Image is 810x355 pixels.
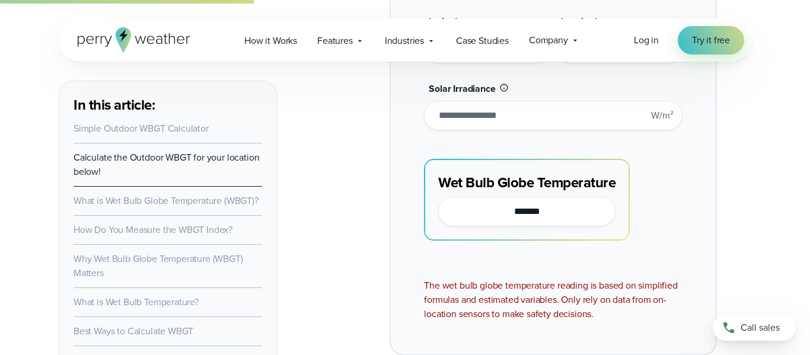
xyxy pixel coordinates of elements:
[74,252,243,280] a: Why Wet Bulb Globe Temperature (WBGT) Matters
[244,34,297,48] span: How it Works
[317,34,353,48] span: Features
[385,34,424,48] span: Industries
[678,26,744,55] a: Try it free
[692,33,730,47] span: Try it free
[456,34,509,48] span: Case Studies
[74,223,232,236] a: How Do You Measure the WBGT Index?
[74,95,262,114] h3: In this article:
[634,33,659,47] a: Log in
[429,82,495,95] span: Solar Irradiance
[446,28,519,53] a: Case Studies
[424,279,682,321] div: The wet bulb globe temperature reading is based on simplified formulas and estimated variables. O...
[74,121,209,135] a: Simple Outdoor WBGT Calculator
[74,151,259,178] a: Calculate the Outdoor WBGT for your location below!
[741,321,780,335] span: Call sales
[713,315,796,341] a: Call sales
[529,33,568,47] span: Company
[74,295,199,309] a: What is Wet Bulb Temperature?
[234,28,307,53] a: How it Works
[561,15,602,28] span: Longitude
[74,194,259,207] a: What is Wet Bulb Globe Temperature (WBGT)?
[74,324,193,338] a: Best Ways to Calculate WBGT
[429,15,463,28] span: Latitude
